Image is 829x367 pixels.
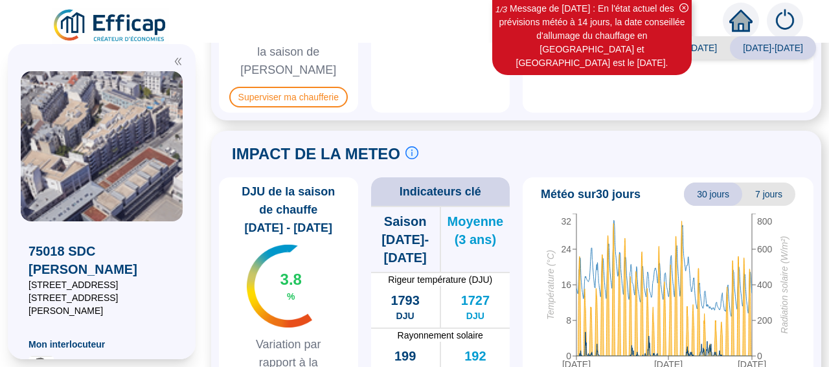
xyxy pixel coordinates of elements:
span: info-circle [405,146,418,159]
span: Rigeur température (DJU) [371,273,510,286]
span: 3.8 [280,269,302,290]
span: Météo sur 30 jours [541,185,641,203]
span: [DATE]-[DATE] [730,36,816,60]
span: Superviser ma chaufferie [229,87,348,107]
tspan: 8 [566,315,571,326]
span: DJU de la saison de chauffe [DATE] - [DATE] [224,183,353,237]
tspan: 0 [757,351,762,361]
i: 1 / 3 [495,5,507,14]
img: efficap energie logo [52,8,169,44]
span: double-left [174,57,183,66]
tspan: Radiation solaire (W/m²) [779,236,789,334]
span: 1793 [391,291,420,309]
span: DJU [396,309,414,322]
span: 199 [394,347,416,365]
span: 1727 [461,291,490,309]
span: 75018 SDC [PERSON_NAME] [28,242,175,278]
span: [STREET_ADDRESS] [28,278,175,291]
tspan: 24 [561,244,571,254]
tspan: 32 [561,216,571,227]
span: [STREET_ADDRESS][PERSON_NAME] [28,291,175,317]
span: 7 jours [742,183,795,206]
tspan: Température (°C) [545,250,556,320]
tspan: 200 [757,315,773,326]
span: DJU [466,309,484,322]
tspan: 600 [757,244,773,254]
span: % [287,290,295,303]
span: IMPACT DE LA METEO [232,144,400,164]
img: alerts [767,3,803,39]
tspan: 16 [561,280,571,290]
span: Indicateurs clé [400,183,481,201]
span: 30 jours [684,183,742,206]
span: Saison [DATE]-[DATE] [371,212,440,267]
tspan: 400 [757,280,773,290]
tspan: 800 [757,216,773,227]
span: close-circle [679,3,688,12]
tspan: 0 [566,351,571,361]
span: Rayonnement solaire [371,329,510,342]
span: Mon interlocuteur [28,338,175,351]
span: home [729,9,753,32]
span: 192 [464,347,486,365]
img: indicateur températures [247,245,312,328]
span: Moyenne (3 ans) [441,212,510,249]
div: Message de [DATE] : En l'état actuel des prévisions météo à 14 jours, la date conseillée d'alluma... [494,2,690,70]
